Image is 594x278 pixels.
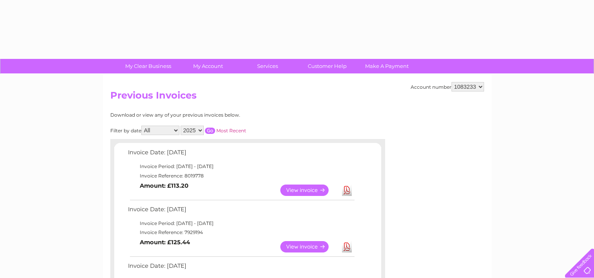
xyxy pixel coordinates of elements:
td: Invoice Period: [DATE] - [DATE] [126,219,356,228]
td: Invoice Reference: 8019778 [126,171,356,181]
h2: Previous Invoices [110,90,484,105]
td: Invoice Date: [DATE] [126,261,356,275]
a: My Clear Business [116,59,181,73]
div: Account number [411,82,484,91]
b: Amount: £125.44 [140,239,190,246]
a: Services [235,59,300,73]
td: Invoice Period: [DATE] - [DATE] [126,162,356,171]
a: Download [342,241,352,252]
td: Invoice Date: [DATE] [126,204,356,219]
a: My Account [175,59,240,73]
td: Invoice Reference: 7929194 [126,228,356,237]
a: Download [342,185,352,196]
a: View [280,241,338,252]
a: Most Recent [216,128,246,134]
a: Customer Help [295,59,360,73]
b: Amount: £113.20 [140,182,188,189]
td: Invoice Date: [DATE] [126,147,356,162]
a: Make A Payment [355,59,419,73]
div: Download or view any of your previous invoices below. [110,112,316,118]
a: View [280,185,338,196]
div: Filter by date [110,126,316,135]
